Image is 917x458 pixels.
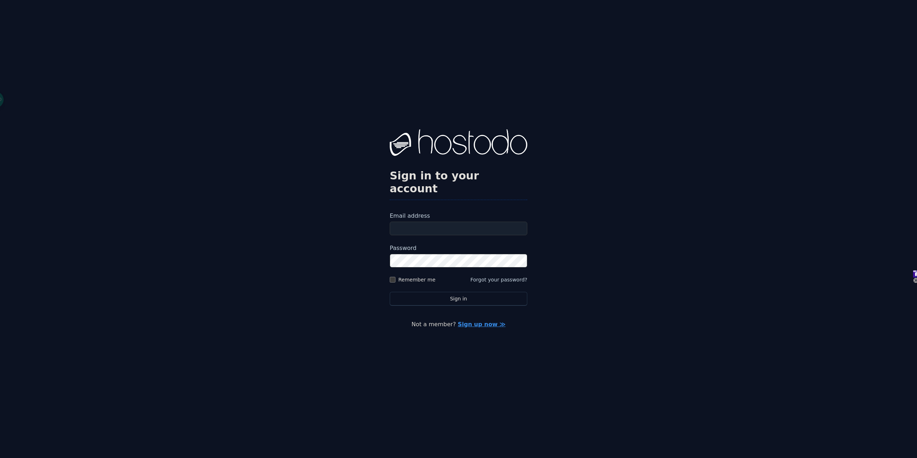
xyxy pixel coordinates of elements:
[34,320,883,329] p: Not a member?
[390,292,527,306] button: Sign in
[390,169,527,195] h2: Sign in to your account
[470,276,527,283] button: Forgot your password?
[398,276,436,283] label: Remember me
[458,321,505,328] a: Sign up now ≫
[390,212,527,220] label: Email address
[390,129,527,158] img: Hostodo
[390,244,527,252] label: Password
